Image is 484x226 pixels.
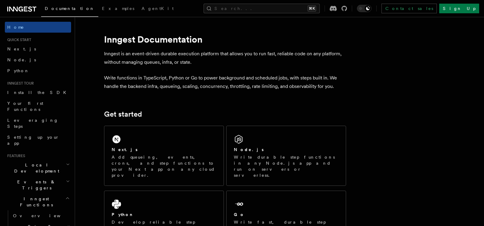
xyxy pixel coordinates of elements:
[357,5,371,12] button: Toggle dark mode
[11,210,71,221] a: Overview
[7,101,43,112] span: Your first Functions
[5,22,71,33] a: Home
[7,118,58,129] span: Leveraging Steps
[45,6,95,11] span: Documentation
[5,196,65,208] span: Inngest Functions
[5,54,71,65] a: Node.js
[5,98,71,115] a: Your first Functions
[112,154,216,178] p: Add queueing, events, crons, and step functions to your Next app on any cloud provider.
[5,162,66,174] span: Local Development
[5,193,71,210] button: Inngest Functions
[5,65,71,76] a: Python
[5,176,71,193] button: Events & Triggers
[7,68,29,73] span: Python
[308,5,316,11] kbd: ⌘K
[13,213,75,218] span: Overview
[104,110,142,118] a: Get started
[104,50,346,66] p: Inngest is an event-driven durable execution platform that allows you to run fast, reliable code ...
[204,4,320,13] button: Search...⌘K
[7,47,36,51] span: Next.js
[5,37,31,42] span: Quick start
[7,135,59,146] span: Setting up your app
[104,34,346,45] h1: Inngest Documentation
[102,6,134,11] span: Examples
[234,147,264,153] h2: Node.js
[234,154,338,178] p: Write durable step functions in any Node.js app and run on servers or serverless.
[5,160,71,176] button: Local Development
[5,87,71,98] a: Install the SDK
[5,44,71,54] a: Next.js
[381,4,437,13] a: Contact sales
[142,6,174,11] span: AgentKit
[5,153,25,158] span: Features
[104,126,224,186] a: Next.jsAdd queueing, events, crons, and step functions to your Next app on any cloud provider.
[5,132,71,149] a: Setting up your app
[5,179,66,191] span: Events & Triggers
[41,2,98,17] a: Documentation
[138,2,177,16] a: AgentKit
[7,90,70,95] span: Install the SDK
[112,211,134,218] h2: Python
[234,211,245,218] h2: Go
[112,147,138,153] h2: Next.js
[226,126,346,186] a: Node.jsWrite durable step functions in any Node.js app and run on servers or serverless.
[98,2,138,16] a: Examples
[439,4,479,13] a: Sign Up
[5,115,71,132] a: Leveraging Steps
[5,81,34,86] span: Inngest tour
[7,57,36,62] span: Node.js
[104,74,346,91] p: Write functions in TypeScript, Python or Go to power background and scheduled jobs, with steps bu...
[7,24,24,30] span: Home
